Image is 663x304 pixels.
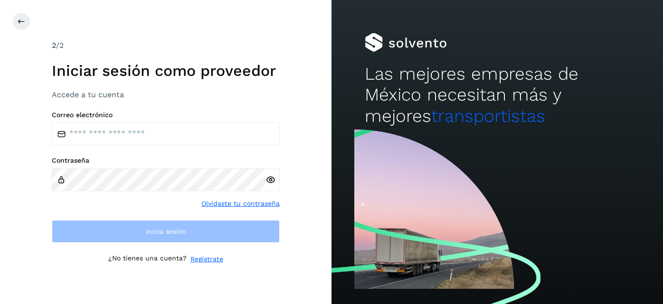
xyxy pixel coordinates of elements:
p: ¿No tienes una cuenta? [108,254,187,264]
h2: Las mejores empresas de México necesitan más y mejores [365,64,630,127]
h1: Iniciar sesión como proveedor [52,62,280,80]
label: Contraseña [52,157,280,165]
div: /2 [52,40,280,51]
span: transportistas [431,106,545,126]
span: Inicia sesión [146,228,186,235]
a: Olvidaste tu contraseña [201,199,280,209]
button: Inicia sesión [52,220,280,243]
span: 2 [52,41,56,50]
h3: Accede a tu cuenta [52,90,280,99]
label: Correo electrónico [52,111,280,119]
a: Regístrate [190,254,223,264]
